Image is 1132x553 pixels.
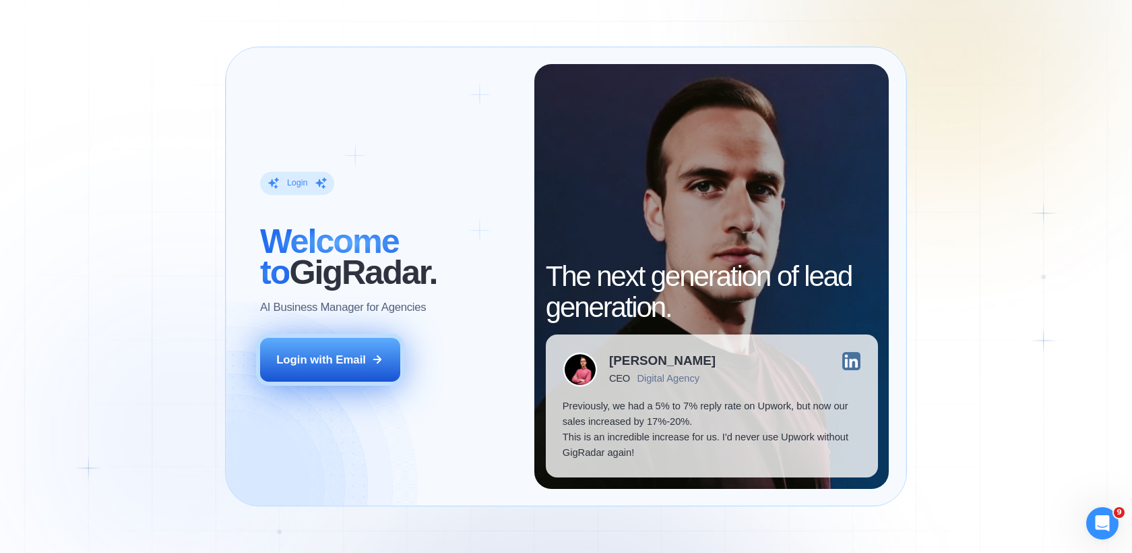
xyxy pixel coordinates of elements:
h2: The next generation of lead generation. [546,261,878,323]
div: Digital Agency [637,373,699,384]
div: CEO [609,373,630,384]
div: Login [287,177,308,189]
div: [PERSON_NAME] [609,355,716,368]
p: Previously, we had a 5% to 7% reply rate on Upwork, but now our sales increased by 17%-20%. This ... [563,399,861,461]
span: Welcome to [260,222,399,291]
iframe: Intercom live chat [1086,507,1119,540]
p: AI Business Manager for Agencies [260,300,426,316]
div: Login with Email [276,352,366,368]
span: 9 [1114,507,1125,518]
button: Login with Email [260,338,400,382]
h2: ‍ GigRadar. [260,226,517,288]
